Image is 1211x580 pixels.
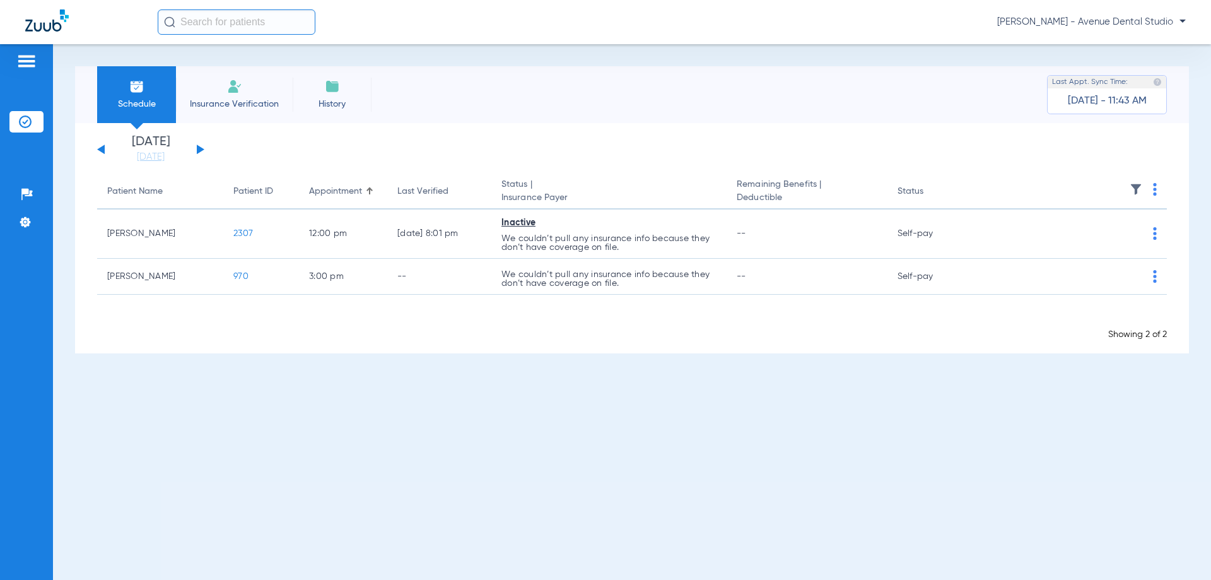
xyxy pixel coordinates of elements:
span: History [302,98,362,110]
span: 2307 [233,229,253,238]
p: We couldn’t pull any insurance info because they don’t have coverage on file. [501,234,717,252]
span: Deductible [737,191,877,204]
th: Remaining Benefits | [727,174,887,210]
td: [PERSON_NAME] [97,210,223,259]
span: Schedule [107,98,167,110]
p: We couldn’t pull any insurance info because they don’t have coverage on file. [501,270,717,288]
div: Last Verified [397,185,481,198]
div: Patient Name [107,185,163,198]
div: Last Verified [397,185,448,198]
th: Status | [491,174,727,210]
div: Appointment [309,185,377,198]
img: group-dot-blue.svg [1153,270,1157,283]
img: History [325,79,340,94]
img: last sync help info [1153,78,1162,86]
div: Patient Name [107,185,213,198]
td: -- [387,259,491,295]
td: [DATE] 8:01 PM [387,210,491,259]
img: Search Icon [164,16,175,28]
span: Showing 2 of 2 [1108,330,1167,339]
span: 970 [233,272,249,281]
img: Manual Insurance Verification [227,79,242,94]
a: [DATE] [113,151,189,163]
div: Patient ID [233,185,273,198]
td: 3:00 PM [299,259,387,295]
iframe: Chat Widget [1148,519,1211,580]
span: [DATE] - 11:43 AM [1068,95,1147,107]
span: -- [737,229,746,238]
li: [DATE] [113,136,189,163]
img: Schedule [129,79,144,94]
th: Status [887,174,973,210]
span: -- [737,272,746,281]
span: [PERSON_NAME] - Avenue Dental Studio [997,16,1186,28]
td: Self-pay [887,259,973,295]
span: Insurance Payer [501,191,717,204]
div: Patient ID [233,185,289,198]
td: Self-pay [887,210,973,259]
img: group-dot-blue.svg [1153,227,1157,240]
input: Search for patients [158,9,315,35]
span: Last Appt. Sync Time: [1052,76,1128,88]
div: Appointment [309,185,362,198]
span: Insurance Verification [185,98,283,110]
td: [PERSON_NAME] [97,259,223,295]
img: group-dot-blue.svg [1153,183,1157,196]
div: Inactive [501,216,717,230]
img: filter.svg [1130,183,1142,196]
td: 12:00 PM [299,210,387,259]
img: hamburger-icon [16,54,37,69]
img: Zuub Logo [25,9,69,32]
